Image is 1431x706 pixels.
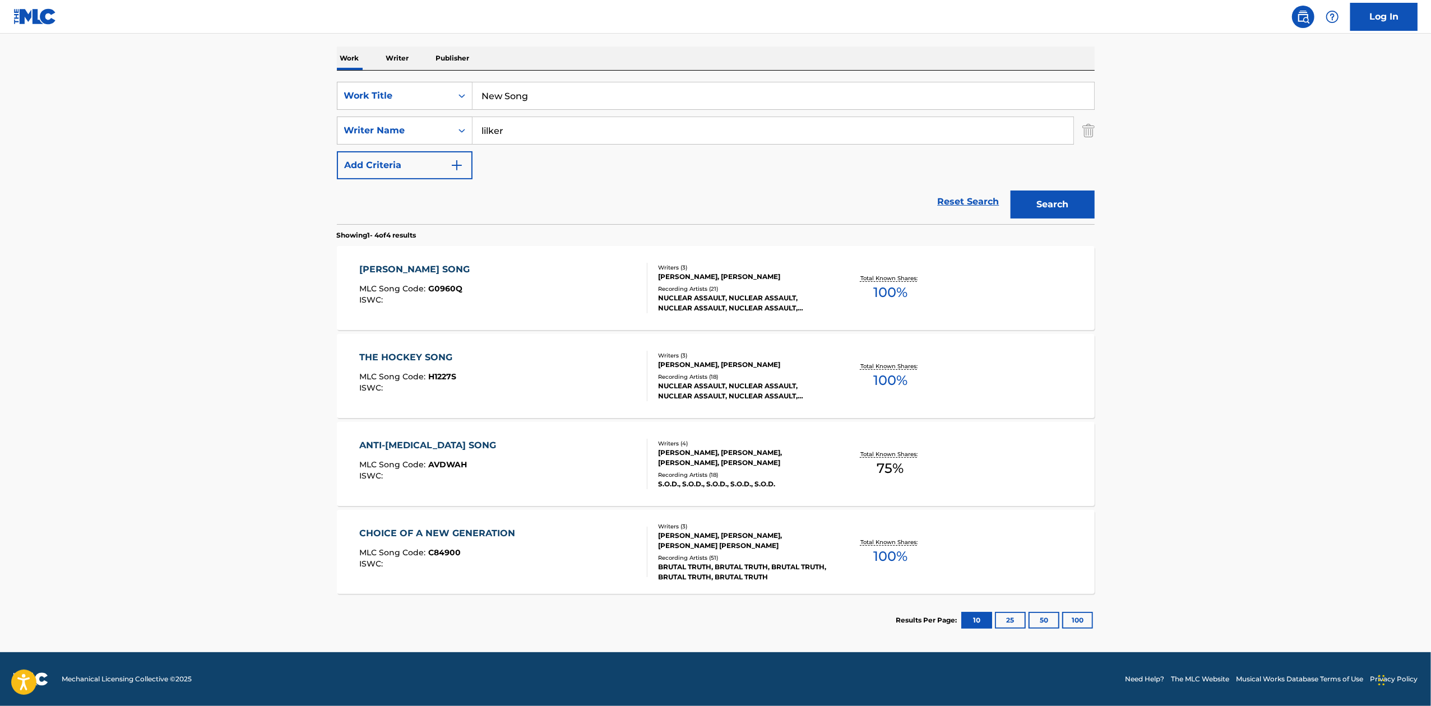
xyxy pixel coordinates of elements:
[1011,191,1095,219] button: Search
[658,554,827,562] div: Recording Artists ( 51 )
[1370,674,1418,684] a: Privacy Policy
[860,362,920,370] p: Total Known Shares:
[428,459,467,470] span: AVDWAH
[860,538,920,546] p: Total Known Shares:
[450,159,464,172] img: 9d2ae6d4665cec9f34b9.svg
[359,284,428,294] span: MLC Song Code :
[359,383,386,393] span: ISWC :
[896,615,960,625] p: Results Per Page:
[1375,652,1431,706] iframe: Chat Widget
[13,672,48,686] img: logo
[1029,612,1059,629] button: 50
[1062,612,1093,629] button: 100
[359,351,458,364] div: THE HOCKEY SONG
[658,285,827,293] div: Recording Artists ( 21 )
[337,510,1095,594] a: CHOICE OF A NEW GENERATIONMLC Song Code:C84900ISWC:Writers (3)[PERSON_NAME], [PERSON_NAME], [PERS...
[337,334,1095,418] a: THE HOCKEY SONGMLC Song Code:H1227SISWC:Writers (3)[PERSON_NAME], [PERSON_NAME]Recording Artists ...
[359,471,386,481] span: ISWC :
[337,422,1095,506] a: ANTI-[MEDICAL_DATA] SONGMLC Song Code:AVDWAHISWC:Writers (4)[PERSON_NAME], [PERSON_NAME], [PERSON...
[344,124,445,137] div: Writer Name
[1082,117,1095,145] img: Delete Criterion
[13,8,57,25] img: MLC Logo
[428,284,462,294] span: G0960Q
[860,274,920,282] p: Total Known Shares:
[1321,6,1344,28] div: Help
[1378,663,1385,697] div: Drag
[873,282,907,303] span: 100 %
[658,562,827,582] div: BRUTAL TRUTH, BRUTAL TRUTH, BRUTAL TRUTH, BRUTAL TRUTH, BRUTAL TRUTH
[359,371,428,382] span: MLC Song Code :
[658,381,827,401] div: NUCLEAR ASSAULT, NUCLEAR ASSAULT, NUCLEAR ASSAULT, NUCLEAR ASSAULT, NUCLEAR ASSAULT
[337,82,1095,224] form: Search Form
[658,360,827,370] div: [PERSON_NAME], [PERSON_NAME]
[428,371,456,382] span: H1227S
[658,471,827,479] div: Recording Artists ( 18 )
[359,439,502,452] div: ANTI-[MEDICAL_DATA] SONG
[995,612,1026,629] button: 25
[337,151,473,179] button: Add Criteria
[961,612,992,629] button: 10
[1296,10,1310,24] img: search
[359,527,521,540] div: CHOICE OF A NEW GENERATION
[337,47,363,70] p: Work
[658,272,827,282] div: [PERSON_NAME], [PERSON_NAME]
[1236,674,1363,684] a: Musical Works Database Terms of Use
[658,439,827,448] div: Writers ( 4 )
[428,547,461,558] span: C84900
[658,293,827,313] div: NUCLEAR ASSAULT, NUCLEAR ASSAULT, NUCLEAR ASSAULT, NUCLEAR ASSAULT, NUCLEAR ASSAULT
[873,370,907,391] span: 100 %
[860,450,920,458] p: Total Known Shares:
[658,448,827,468] div: [PERSON_NAME], [PERSON_NAME], [PERSON_NAME], [PERSON_NAME]
[433,47,473,70] p: Publisher
[62,674,192,684] span: Mechanical Licensing Collective © 2025
[658,351,827,360] div: Writers ( 3 )
[877,458,904,479] span: 75 %
[344,89,445,103] div: Work Title
[1125,674,1164,684] a: Need Help?
[337,230,416,240] p: Showing 1 - 4 of 4 results
[359,559,386,569] span: ISWC :
[932,189,1005,214] a: Reset Search
[658,522,827,531] div: Writers ( 3 )
[359,295,386,305] span: ISWC :
[1326,10,1339,24] img: help
[658,373,827,381] div: Recording Artists ( 18 )
[658,479,827,489] div: S.O.D., S.O.D., S.O.D., S.O.D., S.O.D.
[873,546,907,566] span: 100 %
[359,547,428,558] span: MLC Song Code :
[383,47,413,70] p: Writer
[1350,3,1418,31] a: Log In
[658,263,827,272] div: Writers ( 3 )
[359,263,475,276] div: [PERSON_NAME] SONG
[1292,6,1314,28] a: Public Search
[337,246,1095,330] a: [PERSON_NAME] SONGMLC Song Code:G0960QISWC:Writers (3)[PERSON_NAME], [PERSON_NAME]Recording Artis...
[359,459,428,470] span: MLC Song Code :
[1171,674,1229,684] a: The MLC Website
[658,531,827,551] div: [PERSON_NAME], [PERSON_NAME], [PERSON_NAME] [PERSON_NAME]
